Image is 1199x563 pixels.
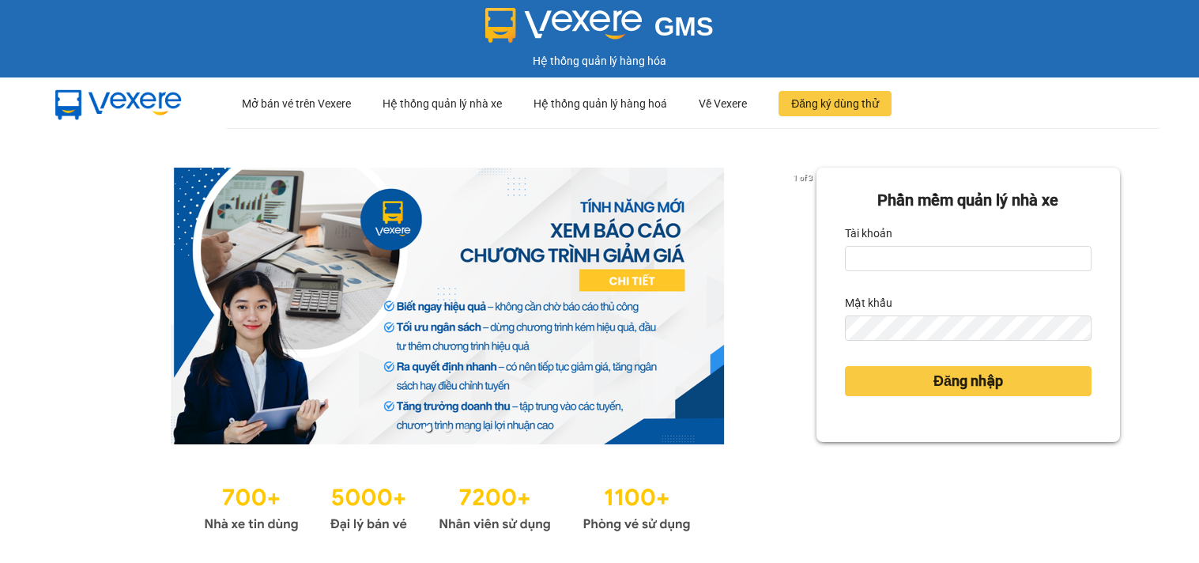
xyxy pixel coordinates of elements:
[485,24,714,36] a: GMS
[485,8,642,43] img: logo 2
[463,425,469,432] li: slide item 3
[425,425,432,432] li: slide item 1
[79,168,101,444] button: previous slide / item
[779,91,892,116] button: Đăng ký dùng thử
[654,12,714,41] span: GMS
[444,425,451,432] li: slide item 2
[242,78,351,129] div: Mở bán vé trên Vexere
[845,366,1092,396] button: Đăng nhập
[845,246,1092,271] input: Tài khoản
[845,188,1092,213] div: Phần mềm quản lý nhà xe
[789,168,816,188] p: 1 of 3
[933,370,1003,392] span: Đăng nhập
[40,77,198,130] img: mbUUG5Q.png
[383,78,502,129] div: Hệ thống quản lý nhà xe
[794,168,816,444] button: next slide / item
[204,476,691,536] img: Statistics.png
[699,78,747,129] div: Về Vexere
[4,52,1195,70] div: Hệ thống quản lý hàng hóa
[791,95,879,112] span: Đăng ký dùng thử
[845,221,892,246] label: Tài khoản
[845,290,892,316] label: Mật khẩu
[534,78,667,129] div: Hệ thống quản lý hàng hoá
[845,316,1092,341] input: Mật khẩu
